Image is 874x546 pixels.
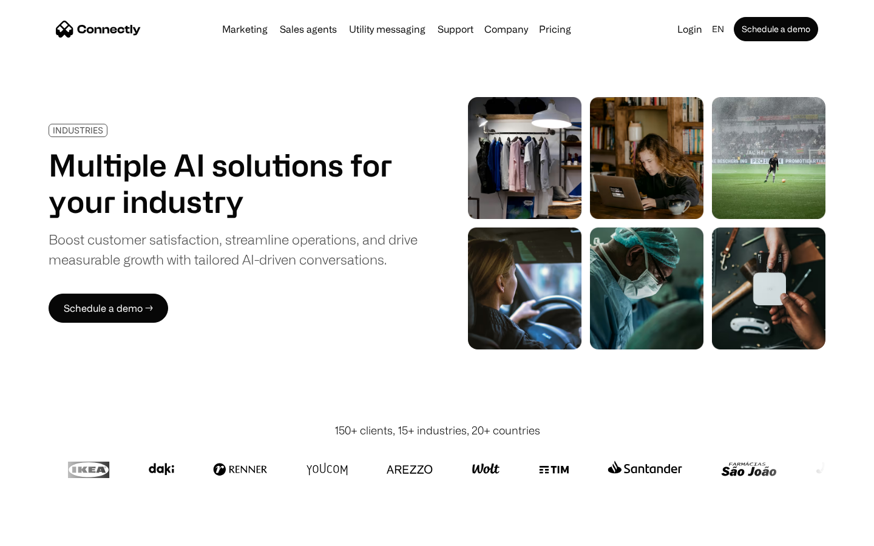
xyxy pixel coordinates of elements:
div: INDUSTRIES [53,126,103,135]
div: Boost customer satisfaction, streamline operations, and drive measurable growth with tailored AI-... [49,229,418,269]
a: Pricing [534,24,576,34]
a: Schedule a demo [734,17,818,41]
a: Support [433,24,478,34]
div: Company [484,21,528,38]
a: Marketing [217,24,273,34]
div: 150+ clients, 15+ industries, 20+ countries [334,422,540,439]
a: Schedule a demo → [49,294,168,323]
a: Sales agents [275,24,342,34]
aside: Language selected: English [12,524,73,542]
a: Utility messaging [344,24,430,34]
h1: Multiple AI solutions for your industry [49,147,418,220]
ul: Language list [24,525,73,542]
div: en [712,21,724,38]
a: Login [672,21,707,38]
